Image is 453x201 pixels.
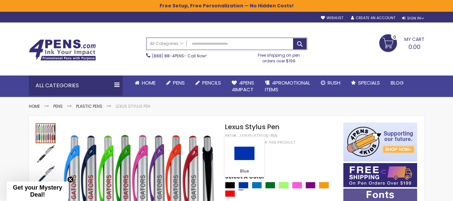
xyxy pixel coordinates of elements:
span: Pencils [202,79,221,86]
a: Wishlist [321,15,343,20]
img: Lexus Stylus Pen [36,144,56,164]
img: Lexus Stylus Pen [36,165,56,185]
span: 0.00 [408,43,420,51]
button: Close teaser [67,176,74,183]
div: Blue [226,168,263,175]
img: 4Pens Custom Pens and Promotional Products [29,39,96,61]
span: 0 [393,34,396,40]
a: 4Pens4impact [226,76,260,97]
span: Pens [173,79,185,86]
a: Home [29,103,40,109]
div: Black [225,182,235,189]
div: Green [265,182,275,189]
a: Rush [316,76,346,90]
div: Pink [292,182,302,189]
div: Sign In [402,16,424,21]
div: Blue Light [252,182,262,189]
div: Lexus-Stylus-Pen [240,133,277,139]
div: Blue [238,182,248,189]
span: Rush [328,79,340,86]
span: 4PROMOTIONAL ITEMS [265,79,310,93]
div: Purple [305,182,316,189]
div: Orange [319,182,329,189]
div: Red [225,190,235,197]
div: Lexus Stylus Pen [36,122,56,143]
span: Lexus Stylus Pen [225,122,279,132]
a: Create an Account [351,15,395,20]
img: Free shipping on orders over $199 [343,163,417,187]
span: - Call Now! [152,53,207,59]
div: Lexus Stylus Pen [36,143,56,164]
span: Specials [358,79,380,86]
span: Blog [391,79,404,86]
span: Select A Color [225,173,265,182]
span: All Categories [150,41,183,46]
a: All Categories [147,38,187,49]
a: Specials [346,76,385,90]
span: 4Pens 4impact [232,79,254,93]
div: Green Light [279,182,289,189]
a: 0.00 0 [379,34,424,51]
a: Blog [385,76,409,90]
div: All Categories [29,76,123,96]
span: Home [142,79,156,86]
div: Free shipping on pen orders over $199 [251,50,307,63]
div: Get your Mystery Deal!Close teaser [7,182,68,201]
a: Pens [53,103,63,109]
iframe: Google Customer Reviews [398,183,453,201]
div: Lexus Stylus Pen [36,164,56,185]
a: Home [129,76,161,90]
a: Plastic Pens [76,103,102,109]
strong: SKU [225,133,237,139]
a: Pencils [190,76,226,90]
span: Get your Mystery Deal! [13,184,62,198]
a: (888) 88-4PENS [152,53,184,59]
a: 4PROMOTIONALITEMS [260,76,316,97]
li: Lexus Stylus Pen [116,104,150,109]
img: 4pens 4 kids [343,122,417,161]
a: Pens [161,76,190,90]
